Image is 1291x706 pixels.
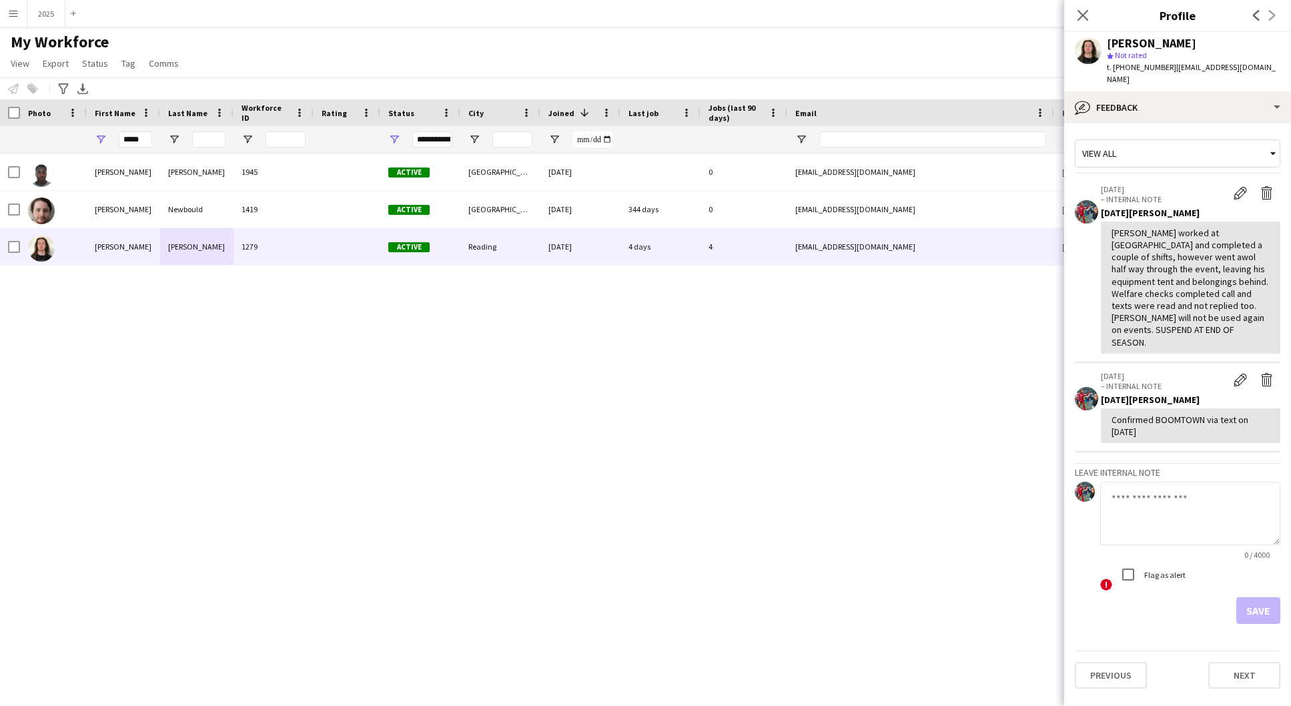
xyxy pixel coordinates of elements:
[1142,569,1186,579] label: Flag as alert
[572,131,612,147] input: Joined Filter Input
[701,153,787,190] div: 0
[95,108,135,118] span: First Name
[27,1,65,27] button: 2025
[628,108,659,118] span: Last job
[1064,91,1291,123] div: Feedback
[701,228,787,265] div: 4
[55,81,71,97] app-action-btn: Advanced filters
[701,191,787,228] div: 0
[1064,7,1291,24] h3: Profile
[11,57,29,69] span: View
[540,191,620,228] div: [DATE]
[234,191,314,228] div: 1419
[11,32,109,52] span: My Workforce
[1234,550,1280,560] span: 0 / 4000
[1062,108,1086,118] span: Phone
[1054,228,1225,265] div: [PHONE_NUMBER]
[787,153,1054,190] div: [EMAIL_ADDRESS][DOMAIN_NAME]
[709,103,763,123] span: Jobs (last 90 days)
[1062,133,1074,145] button: Open Filter Menu
[468,133,480,145] button: Open Filter Menu
[460,228,540,265] div: Reading
[121,57,135,69] span: Tag
[87,191,160,228] div: [PERSON_NAME]
[1115,50,1147,60] span: Not rated
[95,133,107,145] button: Open Filter Menu
[143,55,184,72] a: Comms
[548,108,574,118] span: Joined
[87,153,160,190] div: [PERSON_NAME]
[1054,153,1225,190] div: [PHONE_NUMBER]
[37,55,74,72] a: Export
[242,133,254,145] button: Open Filter Menu
[1101,381,1227,391] p: – INTERNAL NOTE
[149,57,179,69] span: Comms
[787,191,1054,228] div: [EMAIL_ADDRESS][DOMAIN_NAME]
[160,191,234,228] div: Newbould
[388,108,414,118] span: Status
[1082,147,1116,159] span: View all
[1101,394,1280,406] div: [DATE][PERSON_NAME]
[388,167,430,178] span: Active
[795,108,817,118] span: Email
[234,228,314,265] div: 1279
[1112,414,1270,438] div: Confirmed BOOMTOWN via text on [DATE]
[43,57,69,69] span: Export
[77,55,113,72] a: Status
[388,205,430,215] span: Active
[1112,227,1270,348] div: [PERSON_NAME] worked at [GEOGRAPHIC_DATA] and completed a couple of shifts, however went awol hal...
[388,242,430,252] span: Active
[540,228,620,265] div: [DATE]
[242,103,290,123] span: Workforce ID
[168,133,180,145] button: Open Filter Menu
[620,228,701,265] div: 4 days
[322,108,347,118] span: Rating
[1107,62,1276,84] span: | [EMAIL_ADDRESS][DOMAIN_NAME]
[540,153,620,190] div: [DATE]
[1107,37,1196,49] div: [PERSON_NAME]
[192,131,226,147] input: Last Name Filter Input
[116,55,141,72] a: Tag
[1100,579,1112,591] span: !
[795,133,807,145] button: Open Filter Menu
[266,131,306,147] input: Workforce ID Filter Input
[620,191,701,228] div: 344 days
[160,153,234,190] div: [PERSON_NAME]
[468,108,484,118] span: City
[1101,184,1227,194] p: [DATE]
[75,81,91,97] app-action-btn: Export XLSX
[28,160,55,187] img: Dylan Joseph
[1107,62,1176,72] span: t. [PHONE_NUMBER]
[5,55,35,72] a: View
[1101,207,1280,219] div: [DATE][PERSON_NAME]
[1075,662,1147,689] button: Previous
[82,57,108,69] span: Status
[1054,191,1225,228] div: [PHONE_NUMBER]
[28,108,51,118] span: Photo
[460,153,540,190] div: [GEOGRAPHIC_DATA]
[1101,194,1227,204] p: – INTERNAL NOTE
[460,191,540,228] div: [GEOGRAPHIC_DATA]
[388,133,400,145] button: Open Filter Menu
[28,235,55,262] img: Dylan Dickens
[28,198,55,224] img: Dylan Newbould
[1101,371,1227,381] p: [DATE]
[119,131,152,147] input: First Name Filter Input
[168,108,207,118] span: Last Name
[787,228,1054,265] div: [EMAIL_ADDRESS][DOMAIN_NAME]
[160,228,234,265] div: [PERSON_NAME]
[234,153,314,190] div: 1945
[87,228,160,265] div: [PERSON_NAME]
[548,133,560,145] button: Open Filter Menu
[1075,466,1280,478] h3: Leave internal note
[492,131,532,147] input: City Filter Input
[1208,662,1280,689] button: Next
[819,131,1046,147] input: Email Filter Input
